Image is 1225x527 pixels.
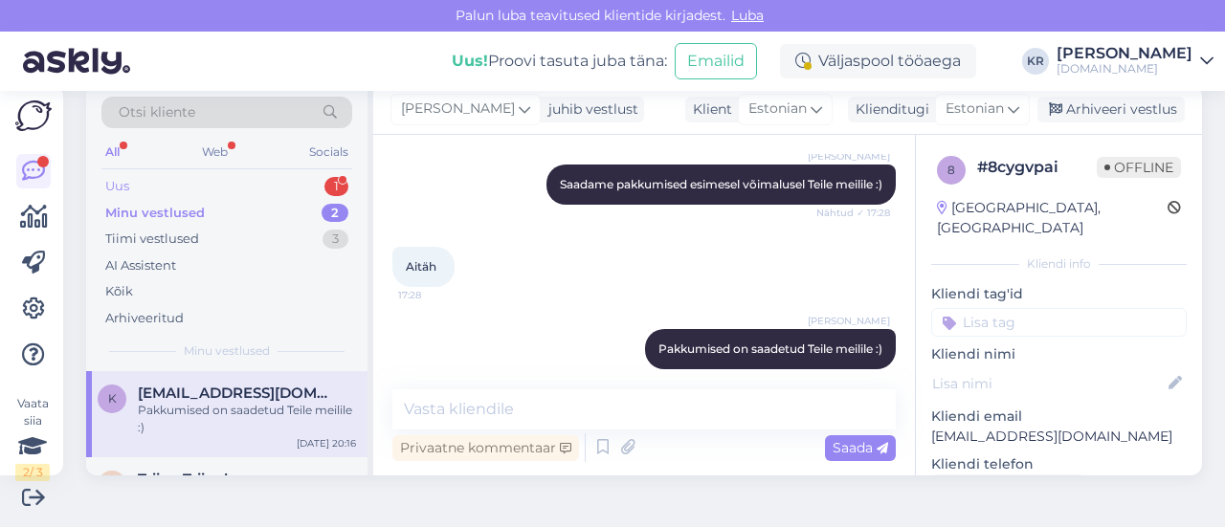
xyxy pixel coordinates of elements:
div: Tiimi vestlused [105,230,199,249]
div: [DATE] 20:16 [297,436,356,450]
img: Askly Logo [15,100,52,131]
span: Otsi kliente [119,102,195,122]
div: KR [1022,48,1049,75]
div: Uus [105,177,129,196]
span: Aitäh [406,259,436,274]
div: Kliendi info [931,255,1187,273]
div: All [101,140,123,165]
div: Minu vestlused [105,204,205,223]
div: 2 [322,204,348,223]
span: Minu vestlused [184,342,270,360]
div: Kõik [105,282,133,301]
div: Arhiveeritud [105,309,184,328]
input: Lisa nimi [932,373,1165,394]
div: Socials [305,140,352,165]
div: Klient [685,99,732,120]
span: 20:16 [818,370,890,384]
span: Saadame pakkumised esimesel võimalusel Teile meilile :) [560,177,882,191]
span: Saada [833,439,888,456]
span: Nähtud ✓ 17:28 [816,206,890,220]
div: # 8cygvpai [977,156,1097,179]
div: Küsi telefoninumbrit [931,474,1085,500]
p: Kliendi nimi [931,344,1187,364]
input: Lisa tag [931,308,1187,337]
span: [PERSON_NAME] [808,149,890,164]
p: [EMAIL_ADDRESS][DOMAIN_NAME] [931,427,1187,447]
div: Pakkumised on saadetud Teile meilile :) [138,402,356,436]
div: 1 [324,177,348,196]
div: 3 [323,230,348,249]
div: Proovi tasuta juba täna: [452,50,667,73]
div: Privaatne kommentaar [392,435,579,461]
div: juhib vestlust [541,99,638,120]
span: Offline [1097,157,1181,178]
span: Pakkumised on saadetud Teile meilile :) [658,341,882,356]
div: [GEOGRAPHIC_DATA], [GEOGRAPHIC_DATA] [937,198,1168,238]
div: Klienditugi [848,99,929,120]
span: Luba [725,7,769,24]
p: Kliendi telefon [931,454,1187,474]
span: 8 [947,163,955,177]
div: Web [198,140,232,165]
span: [PERSON_NAME] [808,314,890,328]
span: Triinu Triinuke [138,471,242,488]
button: Emailid [675,43,757,79]
p: Kliendi email [931,406,1187,427]
div: Väljaspool tööaega [780,44,976,78]
span: K [108,391,117,406]
span: Estonian [748,99,807,120]
div: [PERSON_NAME] [1057,46,1192,61]
span: 17:28 [398,288,470,302]
span: Estonian [946,99,1004,120]
a: [PERSON_NAME][DOMAIN_NAME] [1057,46,1214,77]
span: Keiu343@gmail.com [138,384,337,402]
div: [DOMAIN_NAME] [1057,61,1192,77]
div: Arhiveeri vestlus [1037,97,1185,122]
div: 2 / 3 [15,464,50,481]
b: Uus! [452,52,488,70]
p: Kliendi tag'id [931,284,1187,304]
div: Vaata siia [15,395,50,481]
div: AI Assistent [105,256,176,275]
span: [PERSON_NAME] [401,99,515,120]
